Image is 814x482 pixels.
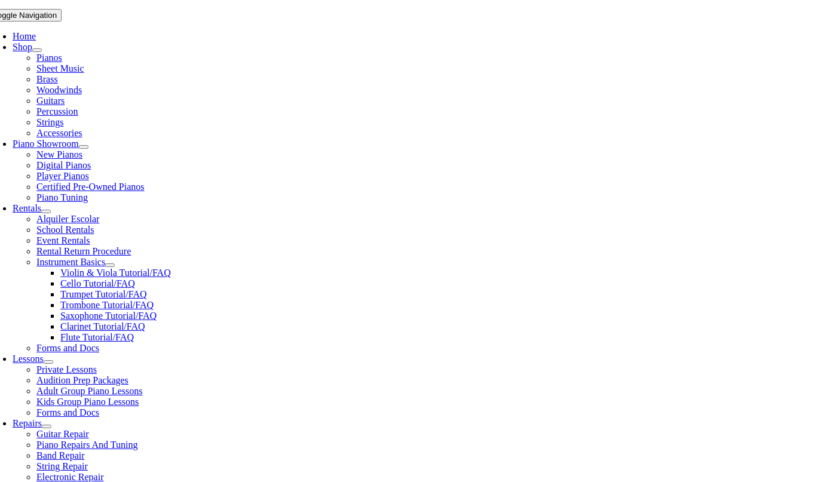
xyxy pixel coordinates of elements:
button: Open submenu of Repairs [42,425,51,428]
a: Violin & Viola Tutorial/FAQ [60,268,171,278]
a: Kids Group Piano Lessons [36,397,139,407]
a: Cello Tutorial/FAQ [60,278,135,288]
a: Rentals [13,203,41,213]
a: Piano Tuning [36,192,88,202]
a: Piano Repairs And Tuning [36,440,137,450]
a: Band Repair [36,450,84,460]
a: Private Lessons [36,364,97,374]
a: Forms and Docs [36,343,99,353]
a: Woodwinds [36,85,82,95]
a: Saxophone Tutorial/FAQ [60,311,157,321]
a: Piano Showroom [13,139,79,149]
a: Pianos [36,53,62,63]
button: Open submenu of Shop [32,48,42,52]
button: Open submenu of Instrument Basics [105,263,115,267]
a: School Rentals [36,225,94,235]
a: Trumpet Tutorial/FAQ [60,289,146,299]
button: Open submenu of Lessons [44,360,53,364]
a: Strings [36,117,63,127]
a: Flute Tutorial/FAQ [60,332,134,342]
a: Repairs [13,418,42,428]
a: String Repair [36,461,88,471]
a: Brass [36,74,58,84]
a: Rental Return Procedure [36,246,131,256]
a: Accessories [36,128,82,138]
a: Audition Prep Packages [36,375,128,385]
a: Electronic Repair [36,472,103,482]
a: Clarinet Tutorial/FAQ [60,321,145,331]
a: Home [13,31,36,41]
a: Percussion [36,106,78,116]
a: Guitar Repair [36,429,89,439]
a: Shop [13,42,32,52]
button: Open submenu of Piano Showroom [79,145,88,149]
a: New Pianos [36,149,82,159]
a: Event Rentals [36,235,90,245]
a: Instrument Basics [36,257,105,267]
a: Guitars [36,96,65,106]
a: Digital Pianos [36,160,91,170]
a: Alquiler Escolar [36,214,99,224]
a: Trombone Tutorial/FAQ [60,300,154,310]
a: Sheet Music [36,63,84,73]
a: Adult Group Piano Lessons [36,386,142,396]
a: Forms and Docs [36,407,99,417]
a: Certified Pre-Owned Pianos [36,182,144,192]
button: Open submenu of Rentals [41,210,51,213]
a: Lessons [13,354,44,364]
a: Player Pianos [36,171,89,181]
